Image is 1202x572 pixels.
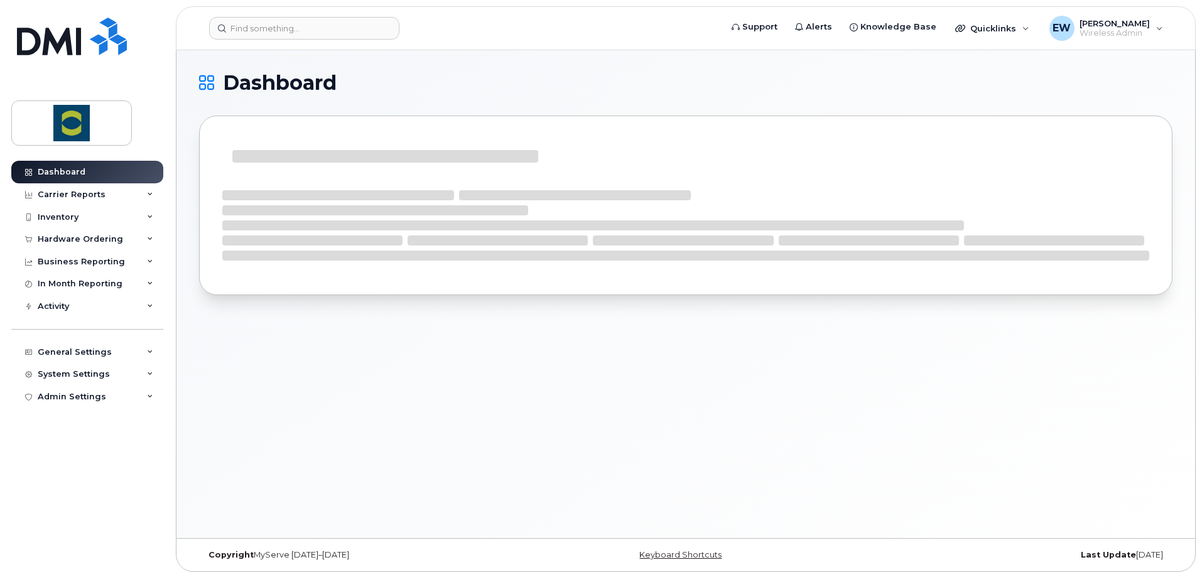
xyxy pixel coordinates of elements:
div: MyServe [DATE]–[DATE] [199,550,524,560]
strong: Copyright [208,550,254,559]
div: [DATE] [848,550,1172,560]
a: Keyboard Shortcuts [639,550,722,559]
span: Dashboard [223,73,337,92]
strong: Last Update [1081,550,1136,559]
